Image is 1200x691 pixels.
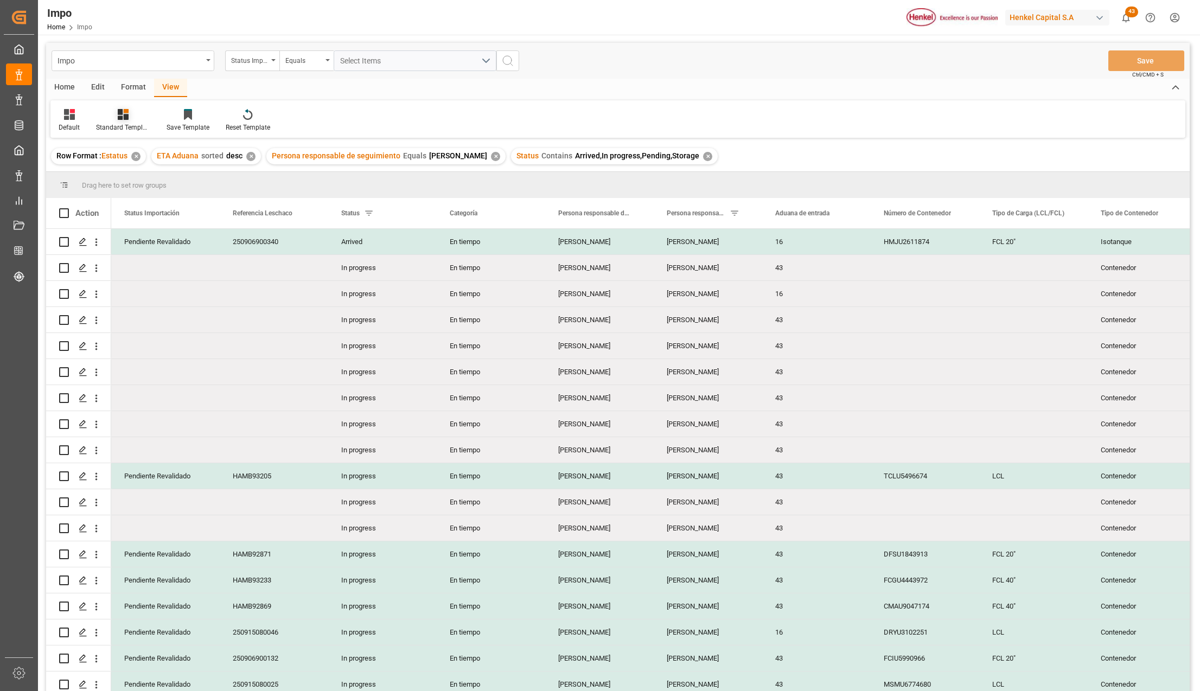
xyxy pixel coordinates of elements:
div: [PERSON_NAME] [654,255,762,280]
div: [PERSON_NAME] [545,307,654,332]
div: CMAU9047174 [871,593,979,619]
div: ✕ [131,152,141,161]
div: Press SPACE to select this row. [46,281,111,307]
div: Contenedor [1088,359,1196,385]
div: Press SPACE to select this row. [46,515,111,541]
div: Contenedor [1088,515,1196,541]
div: Contenedor [1088,567,1196,593]
div: En tiempo [437,281,545,306]
span: Categoría [450,209,477,217]
div: 43 [762,411,871,437]
div: 43 [762,489,871,515]
div: [PERSON_NAME] [654,619,762,645]
div: Contenedor [1088,411,1196,437]
div: Isotanque [1088,229,1196,254]
div: [PERSON_NAME] [654,307,762,332]
div: Press SPACE to select this row. [46,541,111,567]
div: 43 [762,463,871,489]
div: In progress [328,593,437,619]
div: En tiempo [437,359,545,385]
div: In progress [328,463,437,489]
div: Contenedor [1088,593,1196,619]
div: [PERSON_NAME] [545,229,654,254]
div: 43 [762,307,871,332]
div: LCL [979,463,1088,489]
div: Press SPACE to select this row. [46,333,111,359]
div: FCIU5990966 [871,645,979,671]
div: [PERSON_NAME] [545,385,654,411]
div: [PERSON_NAME] [654,567,762,593]
div: Press SPACE to select this row. [46,489,111,515]
span: ETA Aduana [157,151,199,160]
div: [PERSON_NAME] [654,463,762,489]
button: Henkel Capital S.A [1005,7,1114,28]
div: [PERSON_NAME] [654,229,762,254]
div: HMJU2611874 [871,229,979,254]
span: Arrived,In progress,Pending,Storage [575,151,699,160]
div: Edit [83,79,113,97]
div: En tiempo [437,255,545,280]
button: open menu [225,50,279,71]
div: FCL 40" [979,593,1088,619]
span: 43 [1125,7,1138,17]
div: HAMB92871 [220,541,328,567]
div: En tiempo [437,463,545,489]
div: Press SPACE to select this row. [46,411,111,437]
div: In progress [328,619,437,645]
div: Status Importación [231,53,268,66]
div: In progress [328,281,437,306]
img: Henkel%20logo.jpg_1689854090.jpg [907,8,998,27]
span: Referencia Leschaco [233,209,292,217]
div: Home [46,79,83,97]
div: 16 [762,281,871,306]
div: In progress [328,645,437,671]
div: DFSU1843913 [871,541,979,567]
div: [PERSON_NAME] [545,411,654,437]
div: Press SPACE to select this row. [46,463,111,489]
div: HAMB93205 [220,463,328,489]
div: [PERSON_NAME] [545,645,654,671]
div: 250915080046 [220,619,328,645]
div: [PERSON_NAME] [654,541,762,567]
span: Tipo de Contenedor [1101,209,1158,217]
div: Press SPACE to select this row. [46,359,111,385]
span: Persona responsable de seguimiento [272,151,400,160]
span: Número de Contenedor [884,209,951,217]
div: [PERSON_NAME] [654,333,762,359]
div: 43 [762,359,871,385]
div: En tiempo [437,593,545,619]
div: 43 [762,437,871,463]
div: Impo [58,53,202,67]
span: Ctrl/CMD + S [1132,71,1164,79]
div: In progress [328,385,437,411]
span: Contains [541,151,572,160]
div: [PERSON_NAME] [545,541,654,567]
div: Standard Templates [96,123,150,132]
span: Status [516,151,539,160]
div: [PERSON_NAME] [545,359,654,385]
div: View [154,79,187,97]
div: Pendiente Revalidado [124,594,207,619]
div: [PERSON_NAME] [545,489,654,515]
div: Press SPACE to select this row. [46,437,111,463]
div: Contenedor [1088,281,1196,306]
span: [PERSON_NAME] [429,151,487,160]
div: Press SPACE to select this row. [46,619,111,645]
div: In progress [328,333,437,359]
div: 250906900132 [220,645,328,671]
div: Press SPACE to select this row. [46,645,111,671]
span: Persona responsable de seguimiento [667,209,725,217]
div: Pendiente Revalidado [124,542,207,567]
div: HAMB92869 [220,593,328,619]
div: [PERSON_NAME] [654,489,762,515]
div: ✕ [246,152,256,161]
div: Impo [47,5,92,21]
span: Estatus [101,151,127,160]
div: En tiempo [437,437,545,463]
button: Save [1108,50,1184,71]
div: Reset Template [226,123,270,132]
span: Row Format : [56,151,101,160]
div: Contenedor [1088,437,1196,463]
span: Persona responsable de la importacion [558,209,631,217]
div: [PERSON_NAME] [654,359,762,385]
